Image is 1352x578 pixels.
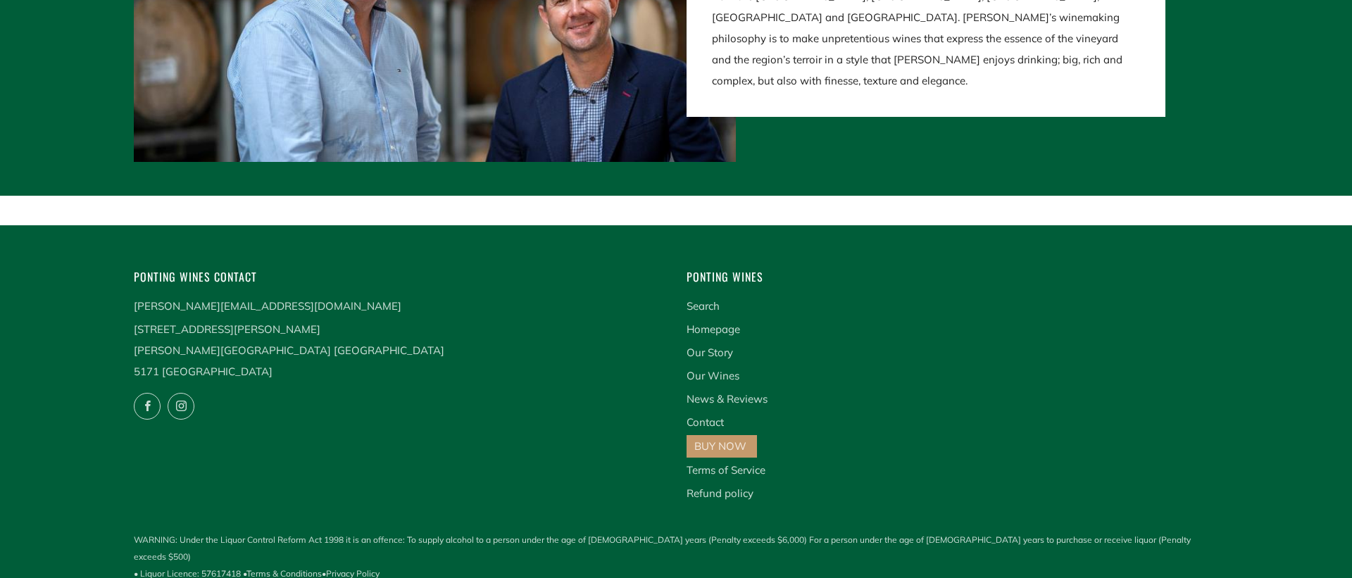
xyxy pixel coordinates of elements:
a: Contact [687,415,724,429]
a: BUY NOW [694,439,746,453]
a: News & Reviews [687,392,768,406]
a: Our Story [687,346,733,359]
a: [PERSON_NAME][EMAIL_ADDRESS][DOMAIN_NAME] [134,299,401,313]
a: Terms of Service [687,463,765,477]
a: Our Wines [687,369,739,382]
h4: Ponting Wines [687,268,1218,287]
a: Search [687,299,720,313]
a: Homepage [687,322,740,336]
p: [STREET_ADDRESS][PERSON_NAME] [PERSON_NAME][GEOGRAPHIC_DATA] [GEOGRAPHIC_DATA] 5171 [GEOGRAPHIC_D... [134,319,665,382]
h4: Ponting Wines Contact [134,268,665,287]
span: WARNING: Under the Liquor Control Reform Act 1998 it is an offence: To supply alcohol to a person... [134,532,1218,565]
a: Refund policy [687,486,753,500]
